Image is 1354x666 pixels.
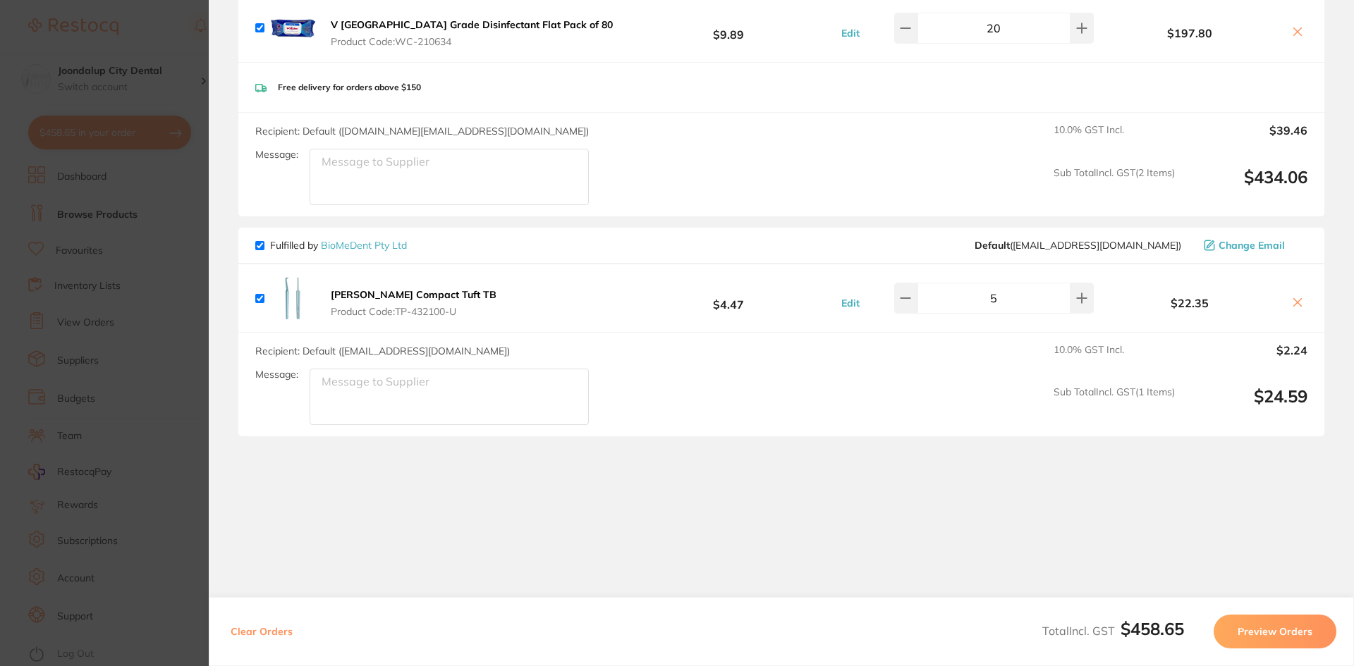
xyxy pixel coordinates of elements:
span: Total Incl. GST [1042,624,1184,638]
output: $434.06 [1186,167,1307,206]
span: sales@biomedent.com.au [975,240,1181,251]
span: Sub Total Incl. GST ( 1 Items) [1054,386,1175,425]
button: Preview Orders [1214,615,1336,648]
button: V [GEOGRAPHIC_DATA] Grade Disinfectant Flat Pack of 80 Product Code:WC-210634 [327,18,617,48]
img: cHg0dnRzcQ [270,276,315,321]
a: BioMeDent Pty Ltd [321,239,407,252]
button: Clear Orders [226,615,297,648]
button: Change Email [1200,239,1307,252]
span: Change Email [1219,240,1285,251]
b: $458.65 [1121,618,1184,639]
span: Recipient: Default ( [EMAIL_ADDRESS][DOMAIN_NAME] ) [255,345,510,357]
button: Edit [837,27,864,39]
b: V [GEOGRAPHIC_DATA] Grade Disinfectant Flat Pack of 80 [331,18,613,31]
span: 10.0 % GST Incl. [1054,124,1175,155]
b: $197.80 [1097,27,1282,39]
label: Message: [255,149,298,161]
img: Z3JpMGRmNQ [270,6,315,51]
p: Free delivery for orders above $150 [278,82,421,92]
b: $22.35 [1097,297,1282,309]
output: $24.59 [1186,386,1307,425]
span: Product Code: WC-210634 [331,36,613,47]
output: $39.46 [1186,124,1307,155]
b: $9.89 [623,16,834,42]
b: $4.47 [623,285,834,312]
span: Product Code: TP-432100-U [331,306,496,317]
span: 10.0 % GST Incl. [1054,344,1175,375]
p: Fulfilled by [270,240,407,251]
label: Message: [255,369,298,381]
output: $2.24 [1186,344,1307,375]
b: [PERSON_NAME] Compact Tuft TB [331,288,496,301]
button: Edit [837,297,864,309]
span: Sub Total Incl. GST ( 2 Items) [1054,167,1175,206]
button: [PERSON_NAME] Compact Tuft TB Product Code:TP-432100-U [327,288,501,318]
span: Recipient: Default ( [DOMAIN_NAME][EMAIL_ADDRESS][DOMAIN_NAME] ) [255,125,589,137]
b: Default [975,239,1010,252]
